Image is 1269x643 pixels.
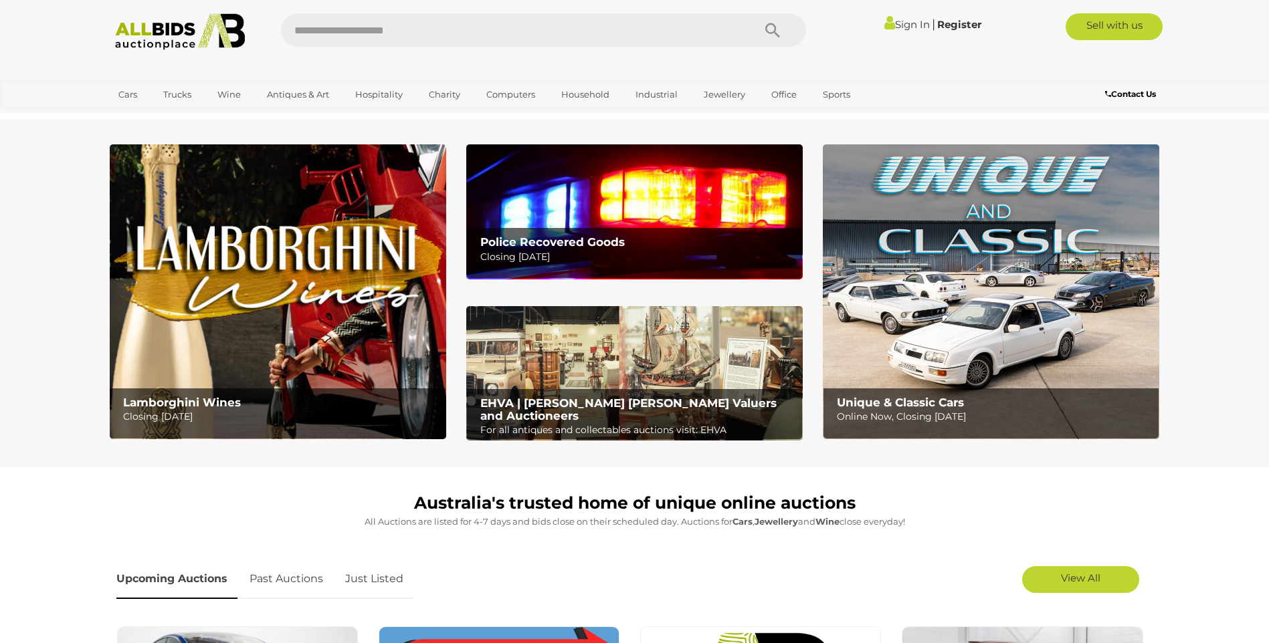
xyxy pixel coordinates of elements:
a: [GEOGRAPHIC_DATA] [110,106,222,128]
span: | [932,17,935,31]
img: Unique & Classic Cars [823,144,1159,439]
b: Contact Us [1105,89,1156,99]
span: View All [1061,571,1100,584]
a: EHVA | Evans Hastings Valuers and Auctioneers EHVA | [PERSON_NAME] [PERSON_NAME] Valuers and Auct... [466,306,803,441]
a: Jewellery [695,84,754,106]
a: Police Recovered Goods Police Recovered Goods Closing [DATE] [466,144,803,279]
p: Closing [DATE] [123,408,438,425]
b: EHVA | [PERSON_NAME] [PERSON_NAME] Valuers and Auctioneers [480,396,777,422]
a: Antiques & Art [258,84,338,106]
a: Wine [209,84,250,106]
a: Unique & Classic Cars Unique & Classic Cars Online Now, Closing [DATE] [823,144,1159,439]
a: Upcoming Auctions [116,559,237,599]
a: Sign In [884,18,930,31]
p: Closing [DATE] [480,249,795,265]
a: Lamborghini Wines Lamborghini Wines Closing [DATE] [110,144,446,439]
a: Cars [110,84,146,106]
p: All Auctions are listed for 4-7 days and bids close on their scheduled day. Auctions for , and cl... [116,514,1153,529]
a: Register [937,18,981,31]
strong: Wine [815,516,840,527]
a: Office [763,84,805,106]
button: Search [739,13,806,47]
p: Online Now, Closing [DATE] [837,408,1152,425]
h1: Australia's trusted home of unique online auctions [116,494,1153,513]
a: Sports [814,84,859,106]
img: Police Recovered Goods [466,144,803,279]
strong: Cars [733,516,753,527]
img: Lamborghini Wines [110,144,446,439]
img: Allbids.com.au [108,13,253,50]
a: Industrial [627,84,686,106]
a: Household [553,84,618,106]
p: For all antiques and collectables auctions visit: EHVA [480,422,795,438]
a: Just Listed [335,559,413,599]
b: Lamborghini Wines [123,396,241,409]
a: Charity [420,84,469,106]
img: EHVA | Evans Hastings Valuers and Auctioneers [466,306,803,441]
strong: Jewellery [755,516,798,527]
a: Hospitality [347,84,411,106]
a: Past Auctions [239,559,333,599]
b: Unique & Classic Cars [837,396,964,409]
a: Sell with us [1066,13,1163,40]
a: Contact Us [1105,87,1159,102]
b: Police Recovered Goods [480,235,625,249]
a: Trucks [155,84,200,106]
a: View All [1022,566,1139,593]
a: Computers [478,84,544,106]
